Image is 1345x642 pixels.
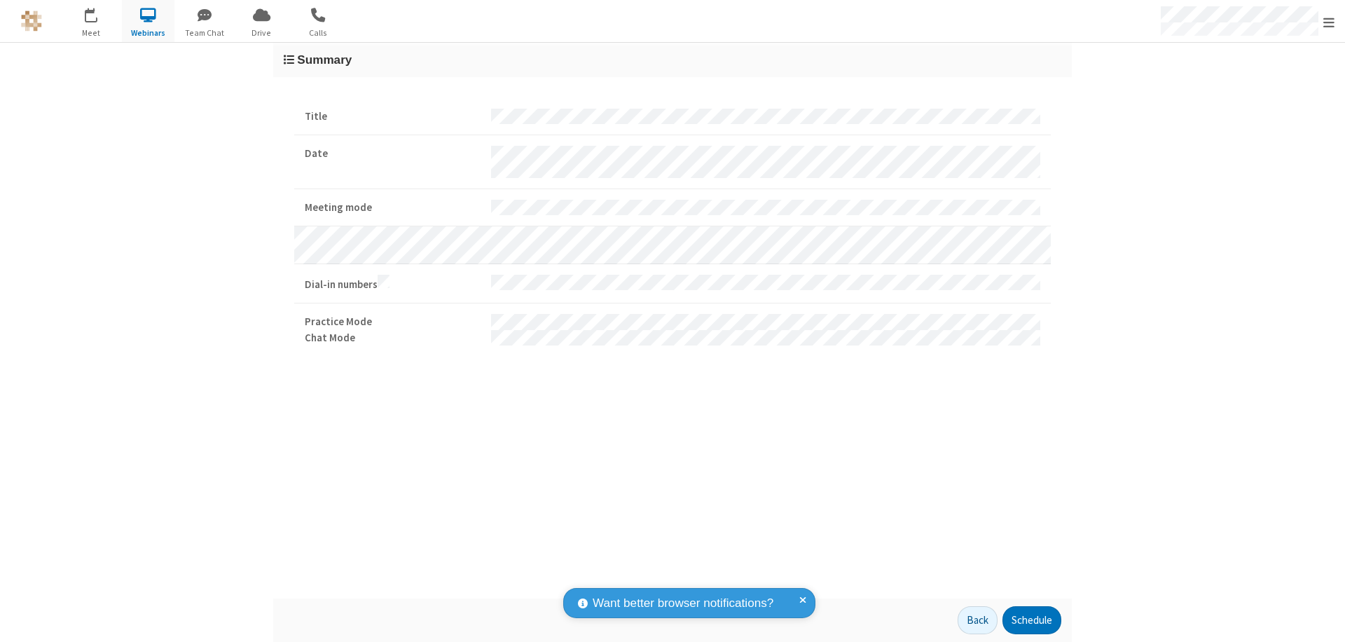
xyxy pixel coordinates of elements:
button: Schedule [1002,606,1061,634]
span: Calls [292,27,345,39]
span: Webinars [122,27,174,39]
span: Meet [65,27,118,39]
div: 6 [95,8,104,18]
iframe: Chat [1310,606,1334,632]
strong: Chat Mode [305,330,481,346]
strong: Dial-in numbers [305,275,481,293]
img: QA Selenium DO NOT DELETE OR CHANGE [21,11,42,32]
strong: Title [305,109,481,125]
strong: Meeting mode [305,200,481,216]
strong: Practice Mode [305,314,481,330]
span: Drive [235,27,288,39]
span: Team Chat [179,27,231,39]
span: Want better browser notifications? [593,594,773,613]
strong: Date [305,146,481,162]
span: Summary [297,53,352,67]
button: Back [958,606,998,634]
